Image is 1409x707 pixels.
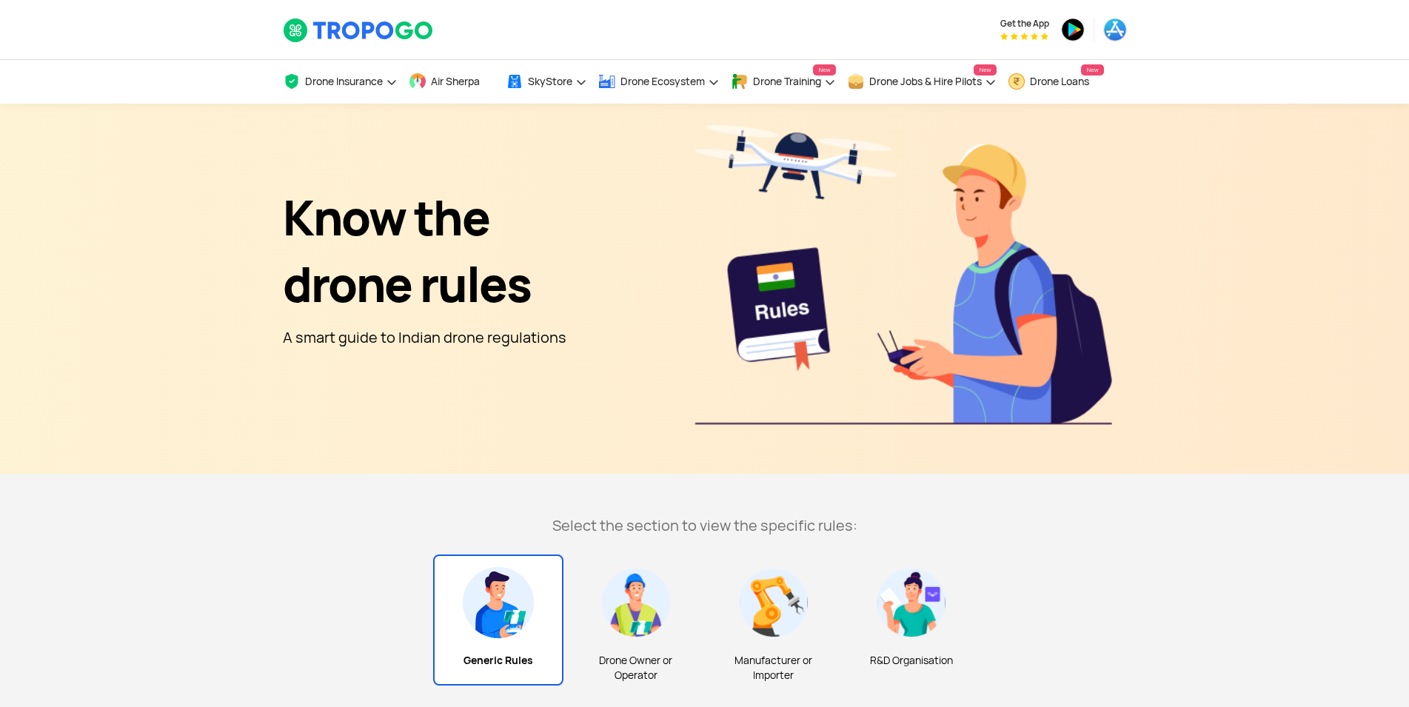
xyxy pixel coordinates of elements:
span: Drone Jobs & Hire Pilots [869,76,982,87]
span: R&D Organisation [851,653,971,668]
img: Manufacturer or Importer [738,567,809,638]
span: Drone Loans [1030,76,1089,87]
span: Get the App [1000,18,1049,30]
a: Drone Jobs & Hire PilotsNew [847,60,997,104]
span: Generic Rules [440,653,557,668]
img: ic_appstore.png [1103,18,1127,41]
p: A smart guide to Indian drone regulations [283,326,566,349]
a: Air Sherpa [409,60,495,104]
img: R&D Organisation [876,567,947,638]
a: SkyStore [506,60,587,104]
a: Drone Insurance [283,60,398,104]
img: Drone Owner or <br/> Operator [600,567,672,638]
span: Manufacturer or Importer [714,653,834,683]
span: New [974,64,996,76]
a: Drone LoansNew [1008,60,1104,104]
a: Drone Ecosystem [598,60,720,104]
img: Generic Rules [463,567,534,638]
img: TropoGo Logo [283,18,435,43]
a: Drone TrainingNew [731,60,836,104]
img: App Raking [1000,33,1048,40]
span: New [813,64,835,76]
span: Air Sherpa [431,76,480,87]
span: Drone Training [753,76,821,87]
h1: Know the drone rules [283,185,566,318]
span: Drone Insurance [305,76,383,87]
span: SkyStore [528,76,572,87]
span: New [1081,64,1103,76]
img: ic_playstore.png [1061,18,1085,41]
span: Drone Ecosystem [620,76,705,87]
span: Drone Owner or Operator [576,653,696,683]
